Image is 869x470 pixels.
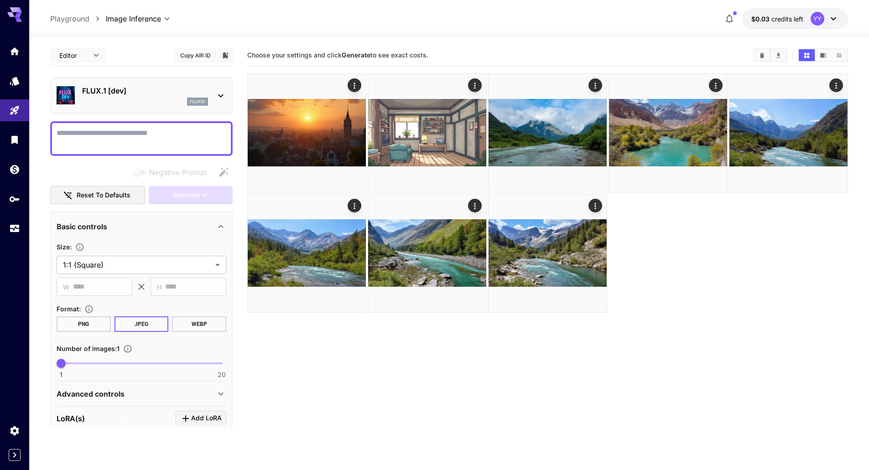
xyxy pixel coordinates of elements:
div: Clear AllDownload All [753,48,787,62]
img: Z [368,194,486,312]
div: Actions [588,78,602,92]
div: Home [9,46,20,57]
button: Clear All [754,49,770,61]
button: PNG [57,316,111,332]
div: Actions [588,199,602,212]
button: Expand sidebar [9,449,21,461]
button: Show media in video view [815,49,831,61]
span: H [157,282,161,292]
button: Show media in grid view [799,49,815,61]
div: API Keys [9,193,20,205]
div: Wallet [9,164,20,175]
img: 2Q== [729,74,848,192]
span: credits left [771,15,803,23]
div: Show media in grid viewShow media in video viewShow media in list view [798,48,848,62]
p: Advanced controls [57,388,125,399]
button: Choose the file format for the output image. [81,305,97,314]
button: JPEG [114,316,169,332]
button: Copy AIR ID [175,49,216,62]
div: YY [811,12,824,26]
div: Actions [468,199,482,212]
span: 1 [60,370,62,379]
button: Click to add LoRA [176,411,226,426]
b: Generate [342,51,370,59]
span: Image Inference [106,13,161,24]
p: flux1d [190,98,205,105]
button: Show media in list view [831,49,847,61]
img: Z [248,194,366,312]
button: Add to library [221,50,229,61]
button: WEBP [172,316,226,332]
div: Actions [348,78,361,92]
img: 2Q== [489,194,607,312]
p: LoRA(s) [57,413,85,424]
div: Advanced controls [57,383,226,405]
div: Usage [9,223,20,234]
nav: breadcrumb [50,13,106,24]
p: FLUX.1 [dev] [82,85,208,96]
div: Actions [348,199,361,212]
div: Models [9,75,20,87]
span: 1:1 (Square) [63,259,212,270]
span: Negative prompts are not compatible with the selected model. [131,166,214,178]
button: Reset to defaults [50,186,145,205]
p: Basic controls [57,221,107,232]
span: $0.03 [751,15,771,23]
img: 2Q== [489,74,607,192]
span: Size : [57,243,72,251]
button: $0.0322YY [742,8,848,29]
span: 20 [218,370,226,379]
span: Format : [57,305,81,313]
div: Basic controls [57,216,226,238]
button: Specify how many images to generate in a single request. Each image generation will be charged se... [120,344,136,353]
button: Adjust the dimensions of the generated image by specifying its width and height in pixels, or sel... [72,243,88,252]
a: Playground [50,13,89,24]
div: Library [9,134,20,145]
img: 2Q== [368,74,486,192]
div: $0.0322 [751,14,803,24]
img: 2Q== [609,74,727,192]
img: 2Q== [248,74,366,192]
button: Download All [770,49,786,61]
span: Number of images : 1 [57,345,120,352]
span: Negative Prompt [149,167,207,178]
div: Actions [829,78,843,92]
div: Actions [709,78,723,92]
div: Playground [9,105,20,116]
span: Choose your settings and click to see exact costs. [247,51,428,59]
div: Actions [468,78,482,92]
span: Editor [59,51,88,60]
span: Add LoRA [191,413,222,424]
div: FLUX.1 [dev]flux1d [57,82,226,109]
span: W [63,282,69,292]
div: Settings [9,425,20,436]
